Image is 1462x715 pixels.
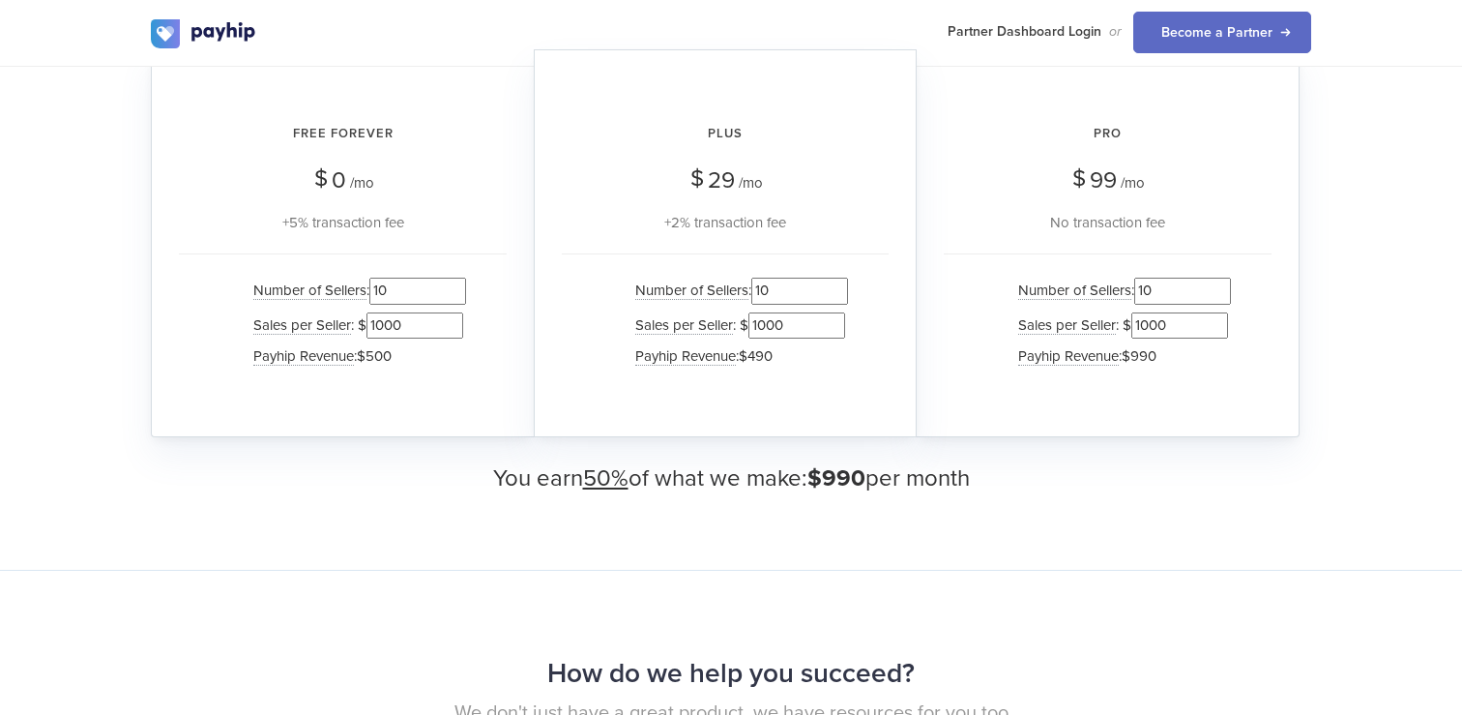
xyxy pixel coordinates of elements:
h3: You earn of what we make: per month [151,466,1311,492]
span: $990 [807,464,865,492]
h2: Free Forever [179,108,507,160]
span: Number of Sellers [253,282,366,300]
img: logo.svg [151,19,257,48]
li: : [244,343,466,371]
li: : [1009,274,1231,308]
span: /mo [1121,174,1145,192]
span: 29 [708,166,735,194]
li: : $ [1009,309,1231,343]
span: /mo [350,174,374,192]
div: No transaction fee [944,211,1272,234]
li: : [626,343,848,371]
li: : $ [244,309,466,343]
li: : [1009,343,1231,371]
h2: Plus [562,108,889,160]
a: Become a Partner [1133,12,1311,53]
span: Sales per Seller [1018,316,1116,335]
span: 99 [1090,166,1117,194]
span: Number of Sellers [1018,282,1131,300]
span: $ [314,158,328,199]
div: +2% transaction fee [562,211,889,234]
span: $ [1072,158,1086,199]
h2: Pro [944,108,1272,160]
h2: How do we help you succeed? [151,648,1311,700]
span: $490 [739,347,773,365]
span: Sales per Seller [253,316,351,335]
span: Sales per Seller [635,316,733,335]
span: /mo [739,174,763,192]
li: : [626,274,848,308]
span: Payhip Revenue [635,347,736,366]
div: +5% transaction fee [179,211,507,234]
u: 50% [583,464,629,492]
span: 0 [332,166,346,194]
li: : $ [626,309,848,343]
span: $990 [1122,347,1156,365]
span: Payhip Revenue [253,347,354,366]
span: $500 [357,347,392,365]
span: $ [690,158,704,199]
span: Payhip Revenue [1018,347,1119,366]
span: Number of Sellers [635,282,748,300]
li: : [244,274,466,308]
